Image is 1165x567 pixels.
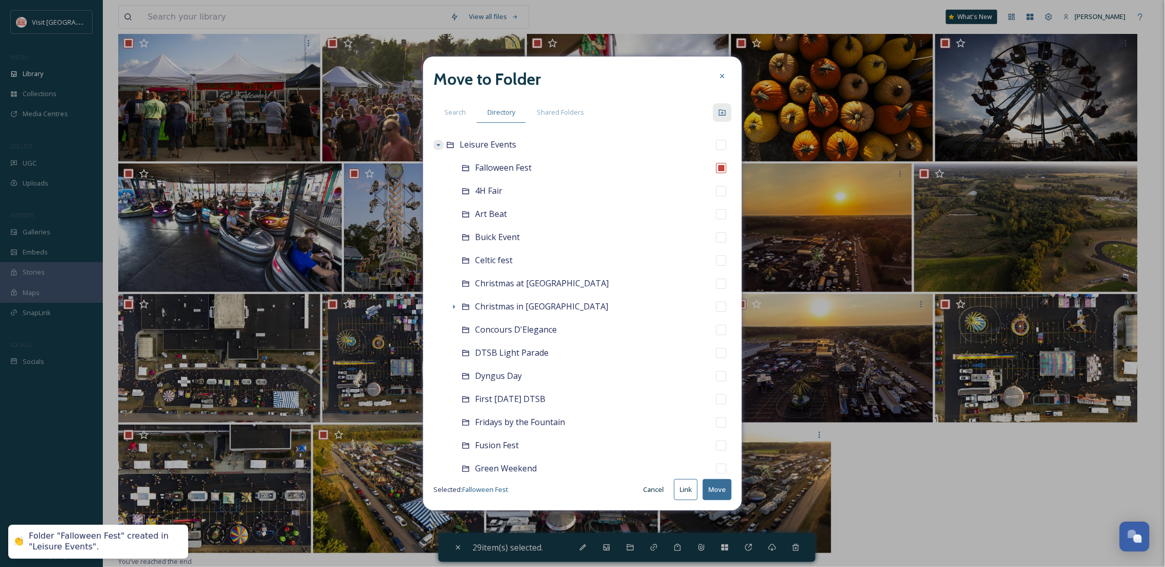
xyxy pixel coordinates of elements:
[475,278,609,289] span: Christmas at [GEOGRAPHIC_DATA]
[638,480,669,500] button: Cancel
[475,231,520,243] span: Buick Event
[475,324,557,335] span: Concours D'Elegance
[475,370,522,381] span: Dyngus Day
[487,107,515,117] span: Directory
[13,537,24,547] div: 👏
[433,67,541,92] h2: Move to Folder
[674,479,698,500] button: Link
[475,393,545,405] span: First [DATE] DTSB
[29,531,178,553] div: Folder "Falloween Fest" created in "Leisure Events".
[433,485,508,495] span: Selected:
[460,139,516,150] span: Leisure Events
[475,347,549,358] span: DTSB Light Parade
[475,254,513,266] span: Celtic fest
[703,479,732,500] button: Move
[1120,522,1150,552] button: Open Chat
[475,463,537,474] span: Green Weekend
[462,485,508,494] span: Falloween Fest
[475,440,519,451] span: Fusion Fest
[444,107,466,117] span: Search
[475,185,502,196] span: 4H Fair
[537,107,584,117] span: Shared Folders
[475,416,565,428] span: Fridays by the Fountain
[475,301,608,312] span: Christmas in [GEOGRAPHIC_DATA]
[475,162,532,173] span: Falloween Fest
[475,208,507,220] span: Art Beat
